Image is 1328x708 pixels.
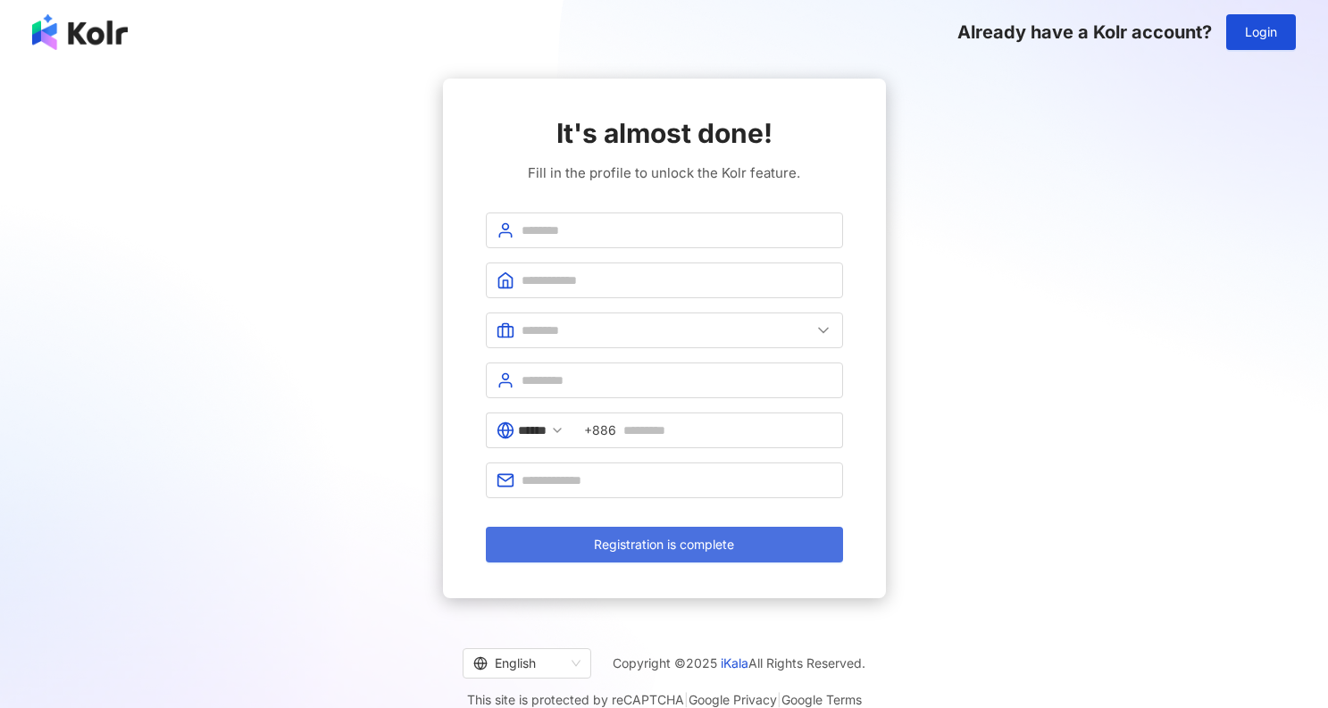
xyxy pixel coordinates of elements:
[584,421,616,440] span: +886
[473,649,564,678] div: English
[689,692,777,707] a: Google Privacy
[486,527,843,562] button: Registration is complete
[721,655,748,671] a: iKala
[528,162,800,184] span: Fill in the profile to unlock the Kolr feature.
[613,653,865,674] span: Copyright © 2025 All Rights Reserved.
[1245,25,1277,39] span: Login
[556,114,773,152] span: It's almost done!
[594,537,734,552] span: Registration is complete
[781,692,862,707] a: Google Terms
[1226,14,1296,50] button: Login
[777,692,781,707] span: |
[957,21,1212,43] span: Already have a Kolr account?
[684,692,689,707] span: |
[32,14,128,50] img: logo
